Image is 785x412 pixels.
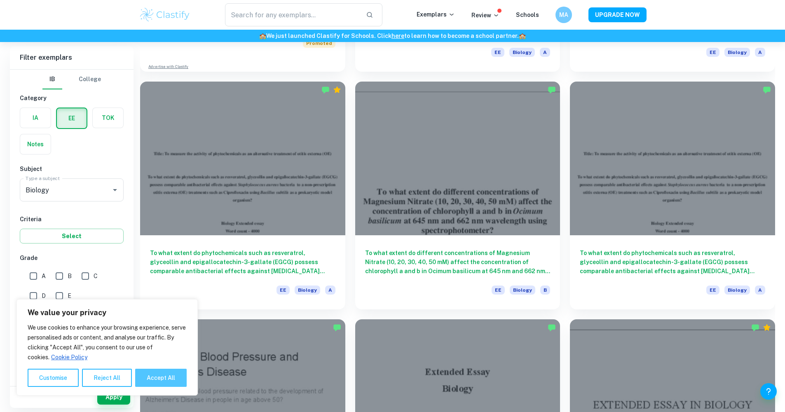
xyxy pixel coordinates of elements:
span: A [325,286,335,295]
button: Select [20,229,124,243]
div: Premium [333,86,341,94]
a: To what extent do phytochemicals such as resveratrol, glyceollin and epigallocatechin-3-gallate (... [570,82,775,309]
span: Biology [295,286,320,295]
h6: Subject [20,164,124,173]
div: Filter type choice [42,70,101,89]
p: Review [471,11,499,20]
h6: Category [20,94,124,103]
a: here [391,33,404,39]
button: Customise [28,369,79,387]
img: Marked [763,86,771,94]
button: Accept All [135,369,187,387]
button: Reject All [82,369,132,387]
span: A [42,272,46,281]
div: Premium [763,323,771,332]
img: Marked [548,86,556,94]
a: Cookie Policy [51,353,88,361]
a: Schools [516,12,539,18]
button: MA [555,7,572,23]
button: UPGRADE NOW [588,7,647,22]
button: Notes [20,134,51,154]
span: A [755,48,765,57]
span: EE [706,48,719,57]
h6: We just launched Clastify for Schools. Click to learn how to become a school partner. [2,31,783,40]
button: Apply [97,390,130,405]
h6: To what extent do different concentrations of Magnesium Nitrate (10, 20, 30, 40, 50 mM) affect th... [365,248,551,276]
button: Help and Feedback [760,383,777,400]
h6: To what extent do phytochemicals such as resveratrol, glyceollin and epigallocatechin-3-gallate (... [150,248,335,276]
span: Promoted [303,39,335,48]
span: EE [491,48,504,57]
button: IB [42,70,62,89]
span: 🏫 [259,33,266,39]
button: TOK [93,108,123,128]
span: Biology [509,48,535,57]
a: To what extent do phytochemicals such as resveratrol, glyceollin and epigallocatechin-3-gallate (... [140,82,345,309]
span: D [42,291,46,300]
span: EE [492,286,505,295]
span: 🏫 [519,33,526,39]
span: Biology [510,286,535,295]
img: Marked [333,323,341,332]
p: Exemplars [417,10,455,19]
img: Clastify logo [139,7,191,23]
span: EE [706,286,719,295]
span: Biology [724,48,750,57]
img: Marked [548,323,556,332]
p: We value your privacy [28,308,187,318]
img: Marked [751,323,759,332]
span: Biology [724,286,750,295]
h6: To what extent do phytochemicals such as resveratrol, glyceollin and epigallocatechin-3-gallate (... [580,248,765,276]
button: Open [109,184,121,196]
div: We value your privacy [16,299,198,396]
p: We use cookies to enhance your browsing experience, serve personalised ads or content, and analys... [28,323,187,362]
input: Search for any exemplars... [225,3,360,26]
button: IA [20,108,51,128]
h6: Grade [20,253,124,262]
span: A [755,286,765,295]
h6: Criteria [20,215,124,224]
span: B [68,272,72,281]
button: College [79,70,101,89]
h6: Filter exemplars [10,46,134,69]
span: A [540,48,550,57]
a: Advertise with Clastify [148,64,188,70]
button: EE [57,108,87,128]
a: To what extent do different concentrations of Magnesium Nitrate (10, 20, 30, 40, 50 mM) affect th... [355,82,560,309]
span: C [94,272,98,281]
span: E [68,291,71,300]
img: Marked [321,86,330,94]
span: EE [277,286,290,295]
label: Type a subject [26,175,60,182]
h6: MA [559,10,568,19]
span: B [540,286,550,295]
